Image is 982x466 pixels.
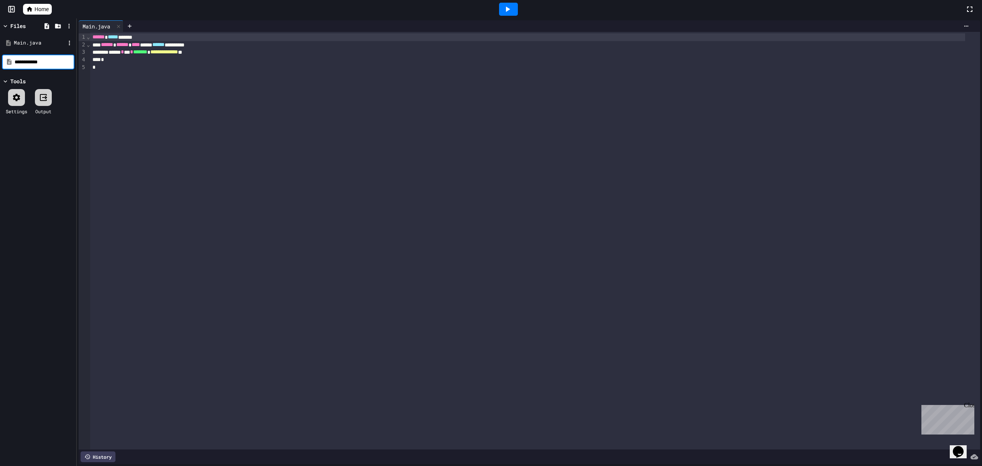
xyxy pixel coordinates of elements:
span: Fold line [86,34,90,40]
div: Output [35,108,51,115]
div: History [81,451,115,462]
div: 4 [79,56,86,64]
div: 5 [79,64,86,71]
div: Main.java [79,22,114,30]
div: Files [10,22,26,30]
div: Chat with us now!Close [3,3,53,49]
div: Main.java [79,20,124,32]
span: Home [35,5,49,13]
div: 1 [79,33,86,41]
iframe: chat widget [950,435,974,458]
div: Main.java [14,39,65,47]
span: Fold line [86,41,90,48]
div: 2 [79,41,86,49]
div: Settings [6,108,27,115]
div: 3 [79,48,86,56]
a: Home [23,4,52,15]
iframe: chat widget [918,402,974,435]
div: Tools [10,77,26,85]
